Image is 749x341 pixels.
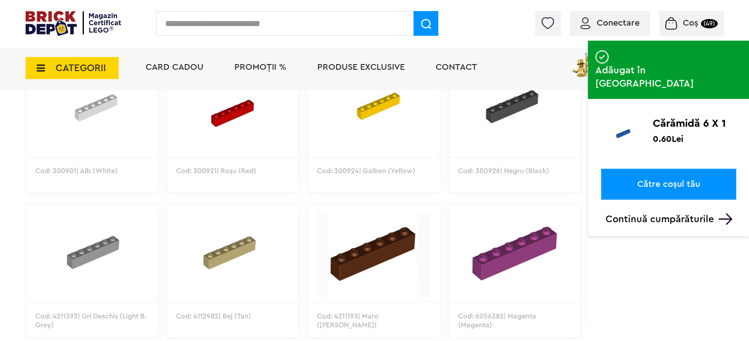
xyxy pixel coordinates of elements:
[317,63,405,72] a: Produse exclusive
[653,133,683,142] p: 0.60Lei
[449,205,580,302] img: 6056382.jpg
[595,50,609,64] img: addedtocart
[597,19,640,27] span: Conectare
[449,60,580,157] img: 300926_6475.jpg
[308,60,439,157] img: 300924_5194.jpg
[601,169,736,200] a: Către coșul tău
[653,118,736,129] p: Cărămidă 6 X 1
[595,64,741,90] span: Adăugat în [GEOGRAPHIC_DATA]
[588,110,596,118] img: addedtocart
[449,157,580,211] p: Cod: 300926| Negru (Black)
[167,60,298,157] img: 300921_5204.jpg
[701,19,718,28] small: (49)
[56,63,106,73] span: CATEGORII
[308,205,439,302] img: 4211193.jpg
[167,205,298,302] img: 4112982.jpg
[683,19,698,27] span: Coș
[26,60,158,157] img: 300901_5239.jpg
[146,63,203,72] a: Card Cadou
[26,205,158,302] img: 4211393_6014.jpg
[719,213,732,225] img: Arrow%20-%20Down.svg
[601,118,644,148] img: Cărămidă 6 X 1
[606,213,736,225] p: Continuă cumpărăturile
[308,157,439,211] p: Cod: 300924| Galben (Yellow)
[234,63,286,72] a: PROMOȚII %
[436,63,477,72] a: Contact
[580,19,640,27] a: Conectare
[167,157,298,211] p: Cod: 300921| Roşu (Red)
[26,157,158,211] p: Cod: 300901| Alb (White)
